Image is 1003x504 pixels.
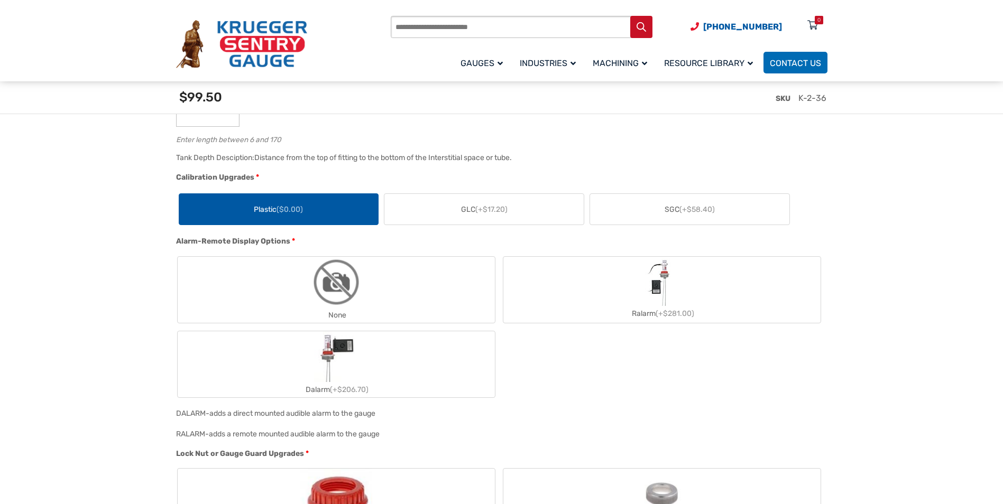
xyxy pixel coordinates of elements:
span: Contact Us [770,58,821,68]
span: Gauges [461,58,503,68]
div: None [178,307,495,323]
a: Gauges [454,50,513,75]
a: Industries [513,50,586,75]
abbr: required [256,172,259,183]
div: Ralarm [503,306,821,321]
span: [PHONE_NUMBER] [703,22,782,32]
span: Resource Library [664,58,753,68]
span: (+$17.20) [475,205,508,214]
span: DALARM- [176,409,209,418]
span: ($0.00) [277,205,303,214]
label: Ralarm [503,258,821,321]
span: (+$58.40) [679,205,715,214]
span: (+$206.70) [330,385,369,394]
label: None [178,257,495,323]
span: Tank Depth Desciption: [176,153,254,162]
span: Industries [520,58,576,68]
div: adds a direct mounted audible alarm to the gauge [209,409,375,418]
abbr: required [306,448,309,459]
span: Calibration Upgrades [176,173,254,182]
img: Krueger Sentry Gauge [176,20,307,69]
span: Lock Nut or Gauge Guard Upgrades [176,449,304,458]
a: Resource Library [658,50,763,75]
span: Alarm-Remote Display Options [176,237,290,246]
abbr: required [292,236,295,247]
a: Phone Number (920) 434-8860 [691,20,782,33]
a: Contact Us [763,52,827,73]
span: (+$281.00) [656,309,694,318]
div: 0 [817,16,821,24]
div: Distance from the top of fitting to the bottom of the Interstitial space or tube. [254,153,512,162]
span: K-2-36 [798,93,826,103]
span: SGC [665,204,715,215]
span: Machining [593,58,647,68]
div: adds a remote mounted audible alarm to the gauge [209,430,380,438]
div: Dalarm [178,382,495,397]
span: RALARM- [176,430,209,438]
a: Machining [586,50,658,75]
span: Plastic [254,204,303,215]
label: Dalarm [178,331,495,397]
div: Enter length between 6 and 170 [176,133,822,143]
span: SKU [776,94,790,103]
span: GLC [461,204,508,215]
